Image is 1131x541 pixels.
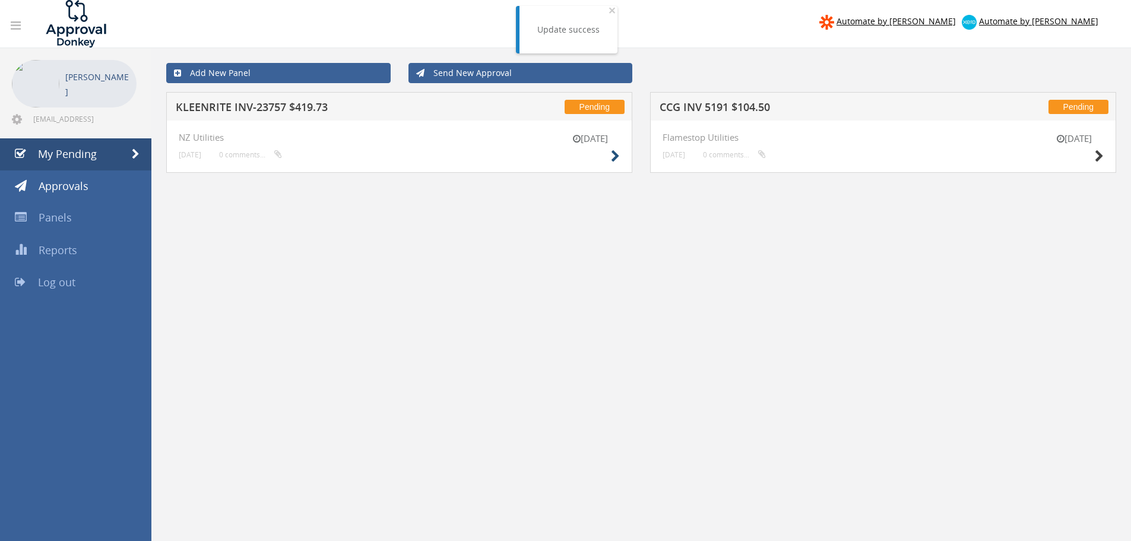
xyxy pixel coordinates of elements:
[537,24,600,36] div: Update success
[38,275,75,289] span: Log out
[176,102,489,116] h5: KLEENRITE INV-23757 $419.73
[179,150,201,159] small: [DATE]
[837,15,956,27] span: Automate by [PERSON_NAME]
[166,63,391,83] a: Add New Panel
[39,243,77,257] span: Reports
[1044,132,1104,145] small: [DATE]
[663,132,1104,143] h4: Flamestop Utilities
[979,15,1098,27] span: Automate by [PERSON_NAME]
[663,150,685,159] small: [DATE]
[560,132,620,145] small: [DATE]
[219,150,282,159] small: 0 comments...
[819,15,834,30] img: zapier-logomark.png
[39,210,72,224] span: Panels
[703,150,766,159] small: 0 comments...
[179,132,620,143] h4: NZ Utilities
[65,69,131,99] p: [PERSON_NAME]
[39,179,88,193] span: Approvals
[962,15,977,30] img: xero-logo.png
[609,2,616,18] span: ×
[38,147,97,161] span: My Pending
[1048,100,1108,114] span: Pending
[408,63,633,83] a: Send New Approval
[565,100,625,114] span: Pending
[33,114,134,124] span: [EMAIL_ADDRESS][DOMAIN_NAME]
[660,102,972,116] h5: CCG INV 5191 $104.50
